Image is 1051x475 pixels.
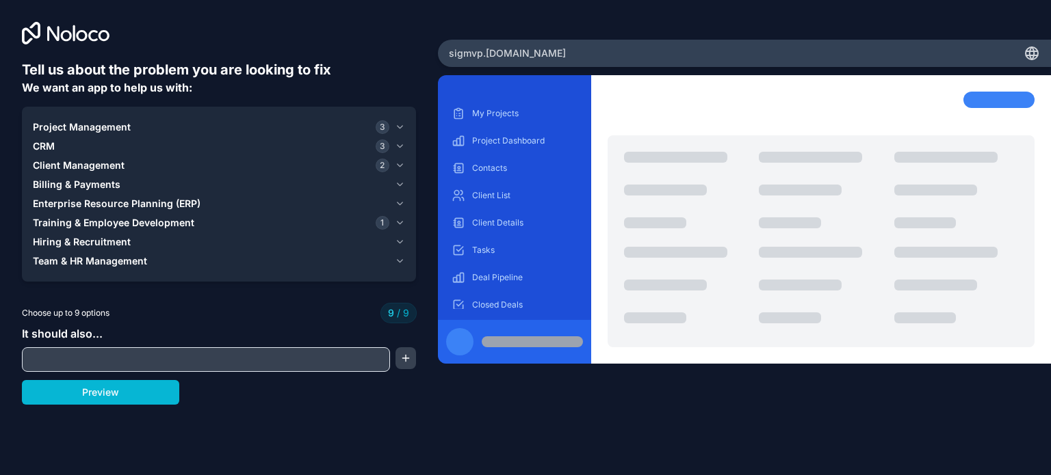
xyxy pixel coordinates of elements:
p: Contacts [472,163,578,174]
span: 2 [376,159,389,172]
span: Billing & Payments [33,178,120,191]
span: / [397,307,400,318]
button: Enterprise Resource Planning (ERP) [33,194,405,213]
button: CRM3 [33,137,405,156]
div: scrollable content [449,103,580,309]
button: Project Management3 [33,118,405,137]
button: Billing & Payments [33,175,405,194]
span: We want an app to help us with: [22,81,192,94]
p: Client List [472,190,578,201]
button: Client Management2 [33,156,405,175]
p: Project Dashboard [472,135,578,146]
span: sigmvp .[DOMAIN_NAME] [449,46,566,60]
p: My Projects [472,108,578,119]
p: Tasks [472,245,578,256]
span: It should also... [22,327,103,340]
button: Team & HR Management [33,252,405,271]
span: Enterprise Resource Planning (ERP) [33,197,200,211]
span: Client Management [33,159,125,172]
span: 3 [376,139,389,153]
p: Client Details [472,217,578,228]
span: 1 [376,216,389,230]
h6: Tell us about the problem you are looking to fix [22,60,416,79]
span: Team & HR Management [33,254,147,268]
span: Choose up to 9 options [22,307,109,319]
span: 9 [388,306,394,320]
span: 9 [394,306,409,320]
button: Preview [22,380,179,405]
span: CRM [33,139,55,153]
span: Hiring & Recruitment [33,235,131,249]
button: Hiring & Recruitment [33,232,405,252]
span: 3 [376,120,389,134]
span: Project Management [33,120,131,134]
span: Training & Employee Development [33,216,194,230]
button: Training & Employee Development1 [33,213,405,232]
